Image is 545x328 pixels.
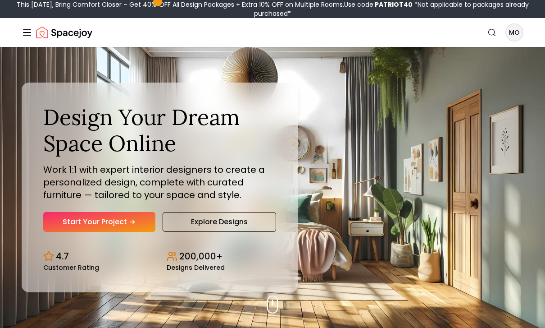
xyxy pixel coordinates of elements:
[43,264,99,271] small: Customer Rating
[43,163,276,201] p: Work 1:1 with expert interior designers to create a personalized design, complete with curated fu...
[56,250,69,263] p: 4.7
[43,212,155,232] a: Start Your Project
[167,264,225,271] small: Designs Delivered
[36,23,92,42] a: Spacejoy
[179,250,223,263] p: 200,000+
[163,212,276,232] a: Explore Designs
[505,23,523,42] button: MO
[36,23,92,42] img: Spacejoy Logo
[43,243,276,271] div: Design stats
[43,104,276,156] h1: Design Your Dream Space Online
[22,18,523,47] nav: Global
[506,24,522,41] span: MO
